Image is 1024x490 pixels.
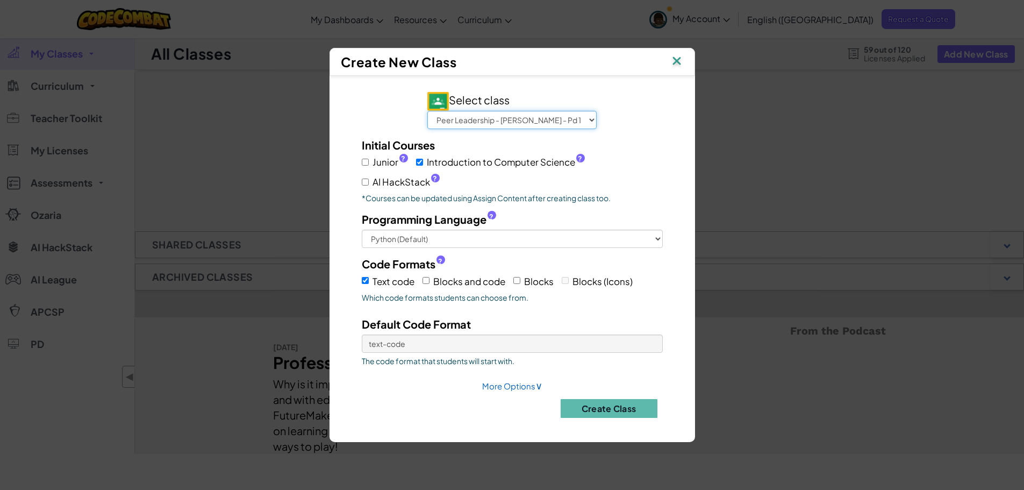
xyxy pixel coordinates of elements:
input: Text code [362,277,369,284]
span: Blocks and code [433,275,505,287]
p: *Courses can be updated using Assign Content after creating class too. [362,193,663,203]
input: Introduction to Computer Science? [416,159,423,166]
span: Create New Class [341,54,457,70]
input: Blocks [513,277,520,284]
span: ? [438,257,442,266]
span: ∨ [535,379,542,392]
span: ? [433,174,437,183]
span: ? [489,212,493,221]
span: ? [401,154,405,163]
button: Create Class [561,399,657,418]
span: Text code [373,275,414,287]
span: Code Formats [362,256,435,272]
span: The code format that students will start with. [362,356,663,366]
input: Blocks (Icons) [562,277,569,284]
span: Select class [427,93,510,106]
span: AI HackStack [373,174,440,190]
img: IconClose.svg [670,54,684,70]
input: Blocks and code [423,277,429,284]
a: More Options [482,381,542,391]
span: Programming Language [362,211,486,227]
span: Which code formats students can choose from. [362,292,663,303]
span: ? [578,154,582,163]
input: Junior? [362,159,369,166]
span: Default Code Format [362,317,471,331]
label: Initial Courses [362,137,435,153]
span: Junior [373,154,408,170]
span: Introduction to Computer Science [427,154,585,170]
span: Blocks [524,275,554,287]
span: Blocks (Icons) [572,275,633,287]
img: IconGoogleClassroom.svg [427,92,449,111]
input: AI HackStack? [362,179,369,186]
